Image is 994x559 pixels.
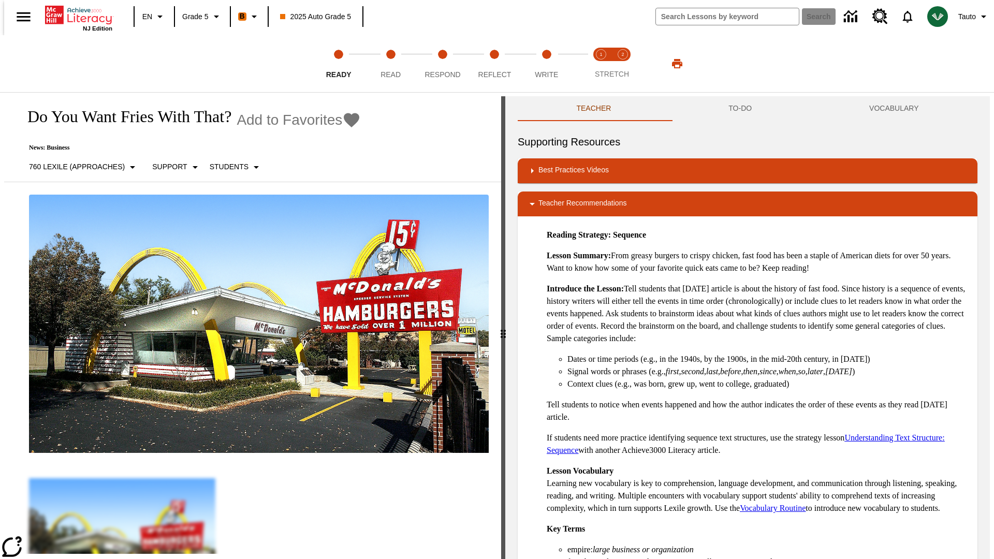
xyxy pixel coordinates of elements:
[326,70,352,79] span: Ready
[894,3,921,30] a: Notifications
[798,367,806,376] em: so
[547,284,624,293] strong: Introduce the Lesson:
[779,367,796,376] em: when
[138,7,171,26] button: Language: EN, Select a language
[142,11,152,22] span: EN
[547,230,611,239] strong: Reading Strategy:
[309,35,369,92] button: Ready step 1 of 5
[29,195,489,453] img: One of the first McDonald's stores, with the iconic red sign and golden arches.
[505,96,990,559] div: activity
[17,107,231,126] h1: Do You Want Fries With That?
[706,367,718,376] em: last
[927,6,948,27] img: avatar image
[811,96,977,121] button: VOCABULARY
[518,96,670,121] button: Teacher
[808,367,823,376] em: later
[182,11,209,22] span: Grade 5
[240,10,245,23] span: B
[547,251,611,260] strong: Lesson Summary:
[595,70,629,78] span: STRETCH
[518,96,977,121] div: Instructional Panel Tabs
[425,70,460,79] span: Respond
[25,158,143,176] button: Select Lexile, 760 Lexile (Approaches)
[45,4,112,32] div: Home
[567,543,969,556] li: empire:
[518,134,977,150] h6: Supporting Resources
[547,466,613,475] strong: Lesson Vocabulary
[608,35,638,92] button: Stretch Respond step 2 of 2
[958,11,976,22] span: Tauto
[613,230,646,239] strong: Sequence
[954,7,994,26] button: Profile/Settings
[280,11,352,22] span: 2025 Auto Grade 5
[921,3,954,30] button: Select a new avatar
[567,378,969,390] li: Context clues (e.g., was born, grew up, went to college, graduated)
[518,192,977,216] div: Teacher Recommendations
[478,70,511,79] span: Reflect
[666,367,679,376] em: first
[586,35,616,92] button: Stretch Read step 1 of 2
[8,2,39,32] button: Open side menu
[547,465,969,514] p: Learning new vocabulary is key to comprehension, language development, and communication through ...
[29,161,125,172] p: 760 Lexile (Approaches)
[661,54,694,73] button: Print
[464,35,524,92] button: Reflect step 4 of 5
[83,25,112,32] span: NJ Edition
[538,165,609,177] p: Best Practices Videos
[681,367,704,376] em: second
[4,96,501,554] div: reading
[206,158,267,176] button: Select Student
[759,367,777,376] em: since
[593,545,694,554] em: large business or organization
[501,96,505,559] div: Press Enter or Spacebar and then press right and left arrow keys to move the slider
[152,161,187,172] p: Support
[567,365,969,378] li: Signal words or phrases (e.g., , , , , , , , , , )
[518,158,977,183] div: Best Practices Videos
[547,283,969,345] p: Tell students that [DATE] article is about the history of fast food. Since history is a sequence ...
[538,198,626,210] p: Teacher Recommendations
[210,161,248,172] p: Students
[535,70,558,79] span: Write
[600,52,602,57] text: 1
[237,112,342,128] span: Add to Favorites
[547,524,585,533] strong: Key Terms
[567,353,969,365] li: Dates or time periods (e.g., in the 1940s, by the 1900s, in the mid-20th century, in [DATE])
[17,144,361,152] p: News: Business
[621,52,624,57] text: 2
[148,158,205,176] button: Scaffolds, Support
[825,367,852,376] em: [DATE]
[720,367,741,376] em: before
[517,35,577,92] button: Write step 5 of 5
[237,111,361,129] button: Add to Favorites - Do You Want Fries With That?
[547,433,945,454] a: Understanding Text Structure: Sequence
[547,249,969,274] p: From greasy burgers to crispy chicken, fast food has been a staple of American diets for over 50 ...
[234,7,265,26] button: Boost Class color is orange. Change class color
[740,504,806,512] a: Vocabulary Routine
[838,3,866,31] a: Data Center
[360,35,420,92] button: Read step 2 of 5
[381,70,401,79] span: Read
[178,7,227,26] button: Grade: Grade 5, Select a grade
[547,432,969,457] p: If students need more practice identifying sequence text structures, use the strategy lesson with...
[866,3,894,31] a: Resource Center, Will open in new tab
[547,399,969,423] p: Tell students to notice when events happened and how the author indicates the order of these even...
[656,8,799,25] input: search field
[670,96,811,121] button: TO-DO
[413,35,473,92] button: Respond step 3 of 5
[743,367,757,376] em: then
